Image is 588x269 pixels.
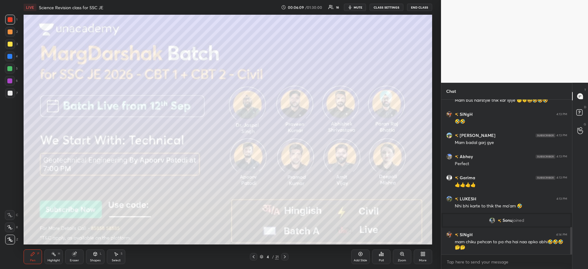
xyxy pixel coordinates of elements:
[455,203,567,209] div: Nhi bhi karte to thik the ma'am 🤣
[556,112,567,116] div: 4:13 PM
[121,252,123,255] div: S
[489,217,495,223] img: 1996a41c05a54933bfa64e97c9bd7d8b.jpg
[556,134,567,137] div: 4:13 PM
[556,197,567,201] div: 4:13 PM
[272,255,274,259] div: /
[37,252,39,255] div: P
[5,64,18,74] div: 5
[584,88,586,92] p: T
[379,259,384,262] div: Poll
[24,4,36,11] div: LIVE
[458,195,476,202] h6: LUKESH
[455,182,567,188] div: 👍👍👍👍
[455,119,567,125] div: 🤣🤣
[112,259,121,262] div: Select
[30,259,36,262] div: Pen
[344,4,366,11] button: mute
[455,197,458,201] img: no-rating-badge.077c3623.svg
[536,134,555,137] img: 4P8fHbbgJtejmAAAAAElFTkSuQmCC
[275,254,279,260] div: 21
[446,111,452,117] img: 5383efa7a74a4c0d9437bc159205a728.jpg
[446,175,452,181] img: default.png
[370,4,403,11] button: CLASS SETTINGS
[458,231,473,238] h6: SiNgH
[455,233,458,237] img: no-rating-badge.077c3623.svg
[70,259,79,262] div: Eraser
[458,111,473,117] h6: SiNgH
[446,132,452,138] img: 213b790de180410fbaf7a810f57bbbff.jpg
[458,153,473,160] h6: Abhay
[556,155,567,158] div: 4:13 PM
[354,259,367,262] div: Add Slide
[446,196,452,202] img: d844cc6e53244fa3889656fac63a9955.jpg
[5,39,18,49] div: 3
[336,6,339,9] div: 16
[5,27,18,37] div: 2
[58,252,60,255] div: H
[455,155,458,158] img: no-rating-badge.077c3623.svg
[265,255,271,259] div: 4
[455,97,567,104] div: Mam bus hairstyle thik kar lijiye 🙃🫠😅🤣🤣🤣
[455,176,458,180] img: no-rating-badge.077c3623.svg
[5,88,18,98] div: 7
[5,235,18,244] div: Z
[455,134,458,137] img: no-rating-badge.077c3623.svg
[47,259,60,262] div: Highlight
[498,219,501,222] img: no-rating-badge.077c3623.svg
[455,161,567,167] div: Perfect
[5,210,18,220] div: C
[503,218,512,223] span: Sonu
[407,4,432,11] button: End Class
[5,51,18,61] div: 4
[5,15,17,25] div: 1
[100,252,102,255] div: L
[584,105,586,109] p: D
[512,218,524,223] span: joined
[419,259,427,262] div: More
[536,176,555,180] img: 4P8fHbbgJtejmAAAAAElFTkSuQmCC
[455,113,458,116] img: no-rating-badge.077c3623.svg
[90,259,100,262] div: Shapes
[5,76,18,86] div: 6
[536,155,555,158] img: 4P8fHbbgJtejmAAAAAElFTkSuQmCC
[398,259,406,262] div: Zoom
[584,122,586,127] p: G
[354,5,362,9] span: mute
[458,174,475,181] h6: Garima
[5,222,18,232] div: X
[39,5,103,10] h4: Science Revision class for SSC JE
[455,140,567,146] div: Mam badal garj gye
[556,176,567,180] div: 4:13 PM
[446,153,452,160] img: 0b40ea21a4d24dfd9eb5904d69a03930.jpg
[458,132,496,138] h6: [PERSON_NAME]
[556,233,567,237] div: 4:14 PM
[446,232,452,238] img: 5383efa7a74a4c0d9437bc159205a728.jpg
[441,100,572,254] div: grid
[441,83,461,99] p: Chat
[455,239,567,251] div: mam chiku pehcan to pa rha hai naa apko abhi🤣🤣🤣🤔🤔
